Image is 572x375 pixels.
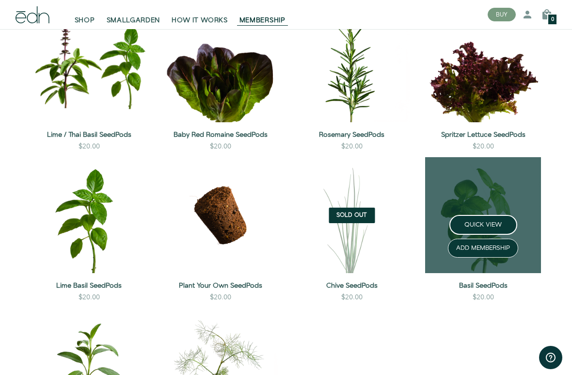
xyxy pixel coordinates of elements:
[341,142,363,151] div: $20.00
[425,130,541,140] a: Spritzer Lettuce SeedPods
[336,212,367,218] span: Sold Out
[162,130,278,140] a: Baby Red Romaine SeedPods
[162,281,278,291] a: Plant Your Own SeedPods
[294,281,410,291] a: Chive SeedPods
[75,16,95,25] span: SHOP
[31,6,147,122] img: Lime / Thai Basil SeedPods
[162,6,278,122] img: Baby Red Romaine SeedPods
[162,157,278,273] img: Plant Your Own SeedPods
[101,4,166,25] a: SMALLGARDEN
[341,293,363,302] div: $20.00
[31,157,147,273] img: Lime Basil SeedPods
[473,142,494,151] div: $20.00
[473,293,494,302] div: $20.00
[448,239,518,258] button: ADD MEMBERSHIP
[294,157,410,273] img: Chive SeedPods
[79,293,100,302] div: $20.00
[239,16,286,25] span: MEMBERSHIP
[425,6,541,122] img: Spritzer Lettuce SeedPods
[449,215,517,235] button: QUICK VIEW
[488,8,516,21] button: BUY
[69,4,101,25] a: SHOP
[425,281,541,291] a: Basil SeedPods
[294,130,410,140] a: Rosemary SeedPods
[294,6,410,122] img: Rosemary SeedPods
[210,142,231,151] div: $20.00
[107,16,160,25] span: SMALLGARDEN
[31,130,147,140] a: Lime / Thai Basil SeedPods
[172,16,227,25] span: HOW IT WORKS
[551,17,554,22] span: 0
[166,4,233,25] a: HOW IT WORKS
[31,281,147,291] a: Lime Basil SeedPods
[234,4,291,25] a: MEMBERSHIP
[79,142,100,151] div: $20.00
[210,293,231,302] div: $20.00
[539,346,562,370] iframe: Opens a widget where you can find more information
